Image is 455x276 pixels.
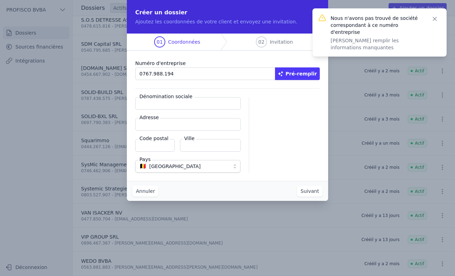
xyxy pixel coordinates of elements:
[127,34,328,51] nav: Progress
[157,38,163,45] span: 01
[132,186,158,197] button: Annuler
[275,67,320,80] button: Pré-remplir
[138,156,152,163] label: Pays
[135,59,320,67] label: Numéro d'entreprise
[331,15,423,36] p: Nous n'avons pas trouvé de société correspondant à ce numéro d'entreprise
[149,162,201,170] span: [GEOGRAPHIC_DATA]
[270,38,293,45] span: Invitation
[135,160,240,173] button: 🇧🇪 [GEOGRAPHIC_DATA]
[138,114,160,121] label: Adresse
[258,38,265,45] span: 02
[135,8,320,17] h2: Créer un dossier
[135,18,320,25] p: Ajoutez les coordonnées de votre client et envoyez une invitation.
[138,135,170,142] label: Code postal
[138,93,194,100] label: Dénomination sociale
[183,135,196,142] label: Ville
[331,37,423,51] p: [PERSON_NAME] remplir les informations manquantes
[168,38,200,45] span: Coordonnées
[297,186,323,197] button: Suivant
[139,164,146,168] span: 🇧🇪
